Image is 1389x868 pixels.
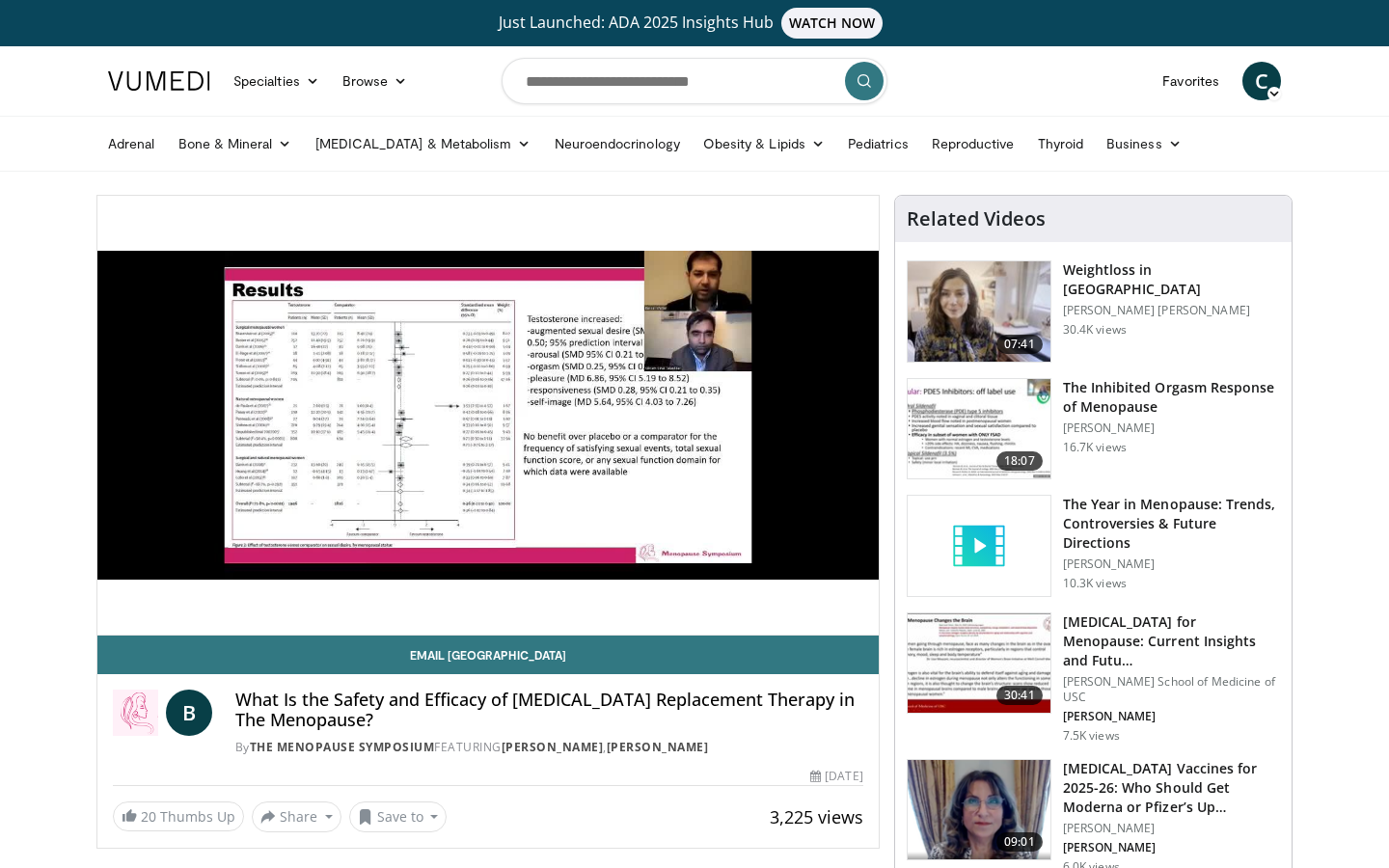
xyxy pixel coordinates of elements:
[1063,674,1280,705] p: [PERSON_NAME] School of Medicine of USC
[235,690,863,731] h4: What Is the Safety and Efficacy of [MEDICAL_DATA] Replacement Therapy in The Menopause?
[607,739,709,755] a: [PERSON_NAME]
[1063,728,1120,744] p: 7.5K views
[502,739,604,755] a: [PERSON_NAME]
[97,636,879,674] a: Email [GEOGRAPHIC_DATA]
[1063,378,1280,417] h3: The Inhibited Orgasm Response of Menopause
[166,690,212,736] a: B
[907,378,1280,480] a: 18:07 The Inhibited Orgasm Response of Menopause [PERSON_NAME] 16.7K views
[250,739,435,755] a: The Menopause Symposium
[96,124,167,163] a: Adrenal
[1063,759,1280,817] h3: [MEDICAL_DATA] Vaccines for 2025-26: Who Should Get Moderna or Pfizer’s Up…
[331,62,420,100] a: Browse
[1063,576,1127,591] p: 10.3K views
[222,62,331,100] a: Specialties
[113,801,244,831] a: 20 Thumbs Up
[304,124,543,163] a: [MEDICAL_DATA] & Metabolism
[167,124,304,163] a: Bone & Mineral
[996,686,1043,705] span: 30:41
[1063,303,1280,318] p: [PERSON_NAME] [PERSON_NAME]
[97,196,879,636] video-js: Video Player
[908,760,1050,860] img: 4e370bb1-17f0-4657-a42f-9b995da70d2f.png.150x105_q85_crop-smart_upscale.png
[908,496,1050,596] img: video_placeholder_short.svg
[1026,124,1096,163] a: Thyroid
[1063,440,1127,455] p: 16.7K views
[543,124,692,163] a: Neuroendocrinology
[252,801,341,832] button: Share
[907,260,1280,363] a: 07:41 Weightloss in [GEOGRAPHIC_DATA] [PERSON_NAME] [PERSON_NAME] 30.4K views
[108,71,210,91] img: VuMedi Logo
[996,451,1043,471] span: 18:07
[907,495,1280,597] a: The Year in Menopause: Trends, Controversies & Future Directions [PERSON_NAME] 10.3K views
[781,8,884,39] span: WATCH NOW
[1063,821,1280,836] p: [PERSON_NAME]
[235,739,863,756] div: By FEATURING ,
[770,805,863,828] span: 3,225 views
[810,768,862,785] div: [DATE]
[111,8,1278,39] a: Just Launched: ADA 2025 Insights HubWATCH NOW
[1242,62,1281,100] a: C
[996,832,1043,852] span: 09:01
[1063,612,1280,670] h3: [MEDICAL_DATA] for Menopause: Current Insights and Futu…
[1063,709,1280,724] p: [PERSON_NAME]
[1151,62,1231,100] a: Favorites
[920,124,1026,163] a: Reproductive
[1095,124,1193,163] a: Business
[908,261,1050,362] img: 9983fed1-7565-45be-8934-aef1103ce6e2.150x105_q85_crop-smart_upscale.jpg
[141,807,156,826] span: 20
[996,335,1043,354] span: 07:41
[1063,260,1280,299] h3: Weightloss in [GEOGRAPHIC_DATA]
[908,379,1050,479] img: 283c0f17-5e2d-42ba-a87c-168d447cdba4.150x105_q85_crop-smart_upscale.jpg
[1063,495,1280,553] h3: The Year in Menopause: Trends, Controversies & Future Directions
[1063,556,1280,572] p: [PERSON_NAME]
[907,612,1280,744] a: 30:41 [MEDICAL_DATA] for Menopause: Current Insights and Futu… [PERSON_NAME] School of Medicine o...
[349,801,448,832] button: Save to
[1063,420,1280,436] p: [PERSON_NAME]
[1063,322,1127,338] p: 30.4K views
[836,124,920,163] a: Pediatrics
[907,207,1046,231] h4: Related Videos
[692,124,836,163] a: Obesity & Lipids
[1063,840,1280,855] p: [PERSON_NAME]
[502,58,887,104] input: Search topics, interventions
[908,613,1050,714] img: 47271b8a-94f4-49c8-b914-2a3d3af03a9e.150x105_q85_crop-smart_upscale.jpg
[113,690,158,736] img: The Menopause Symposium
